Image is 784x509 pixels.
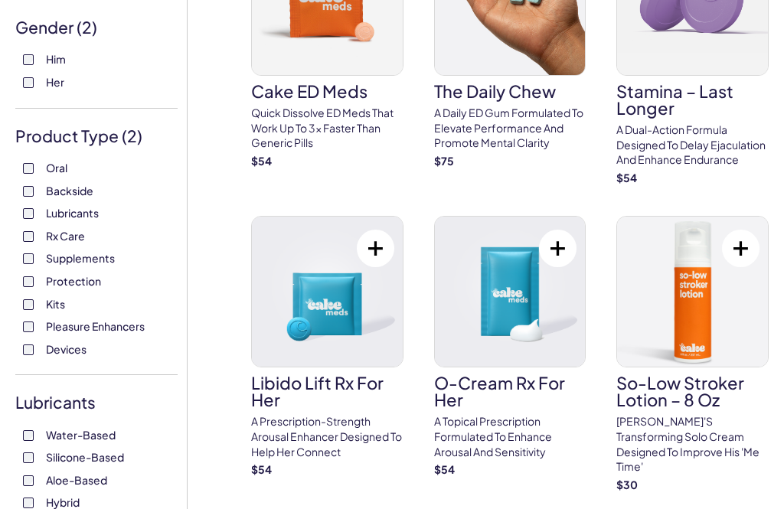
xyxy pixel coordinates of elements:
[252,217,403,367] img: Libido Lift Rx For Her
[46,447,124,467] span: Silicone-Based
[616,374,769,408] h3: So-Low Stroker Lotion – 8 oz
[46,470,107,490] span: Aloe-Based
[46,248,115,268] span: Supplements
[23,299,34,310] input: Kits
[616,171,637,184] strong: $ 54
[23,208,34,219] input: Lubricants
[616,216,769,492] a: So-Low Stroker Lotion – 8 ozSo-Low Stroker Lotion – 8 oz[PERSON_NAME]'s transforming solo cream d...
[23,452,34,463] input: Silicone-Based
[46,72,64,92] span: Her
[46,316,145,336] span: Pleasure Enhancers
[251,414,403,459] p: A prescription-strength arousal enhancer designed to help her connect
[616,122,769,168] p: A dual-action formula designed to delay ejaculation and enhance endurance
[23,344,34,355] input: Devices
[617,217,768,367] img: So-Low Stroker Lotion – 8 oz
[435,217,586,367] img: O-Cream Rx for Her
[434,216,586,477] a: O-Cream Rx for HerO-Cream Rx for HerA topical prescription formulated to enhance arousal and sens...
[434,462,455,476] strong: $ 54
[23,163,34,174] input: Oral
[23,231,34,242] input: Rx Care
[23,475,34,486] input: Aloe-Based
[46,158,67,178] span: Oral
[434,374,586,408] h3: O-Cream Rx for Her
[434,414,586,459] p: A topical prescription formulated to enhance arousal and sensitivity
[251,462,272,476] strong: $ 54
[251,106,403,151] p: Quick dissolve ED Meds that work up to 3x faster than generic pills
[251,374,403,408] h3: Libido Lift Rx For Her
[46,49,66,69] span: Him
[616,478,638,491] strong: $ 30
[46,271,101,291] span: Protection
[23,276,34,287] input: Protection
[46,425,116,445] span: Water-Based
[23,186,34,197] input: Backside
[616,83,769,116] h3: Stamina – Last Longer
[23,253,34,264] input: Supplements
[46,203,99,223] span: Lubricants
[23,77,34,88] input: Her
[46,181,93,201] span: Backside
[434,106,586,151] p: A Daily ED Gum Formulated To Elevate Performance And Promote Mental Clarity
[616,414,769,474] p: [PERSON_NAME]'s transforming solo cream designed to improve his 'me time'
[46,339,87,359] span: Devices
[23,498,34,508] input: Hybrid
[23,321,34,332] input: Pleasure Enhancers
[251,83,403,100] h3: Cake ED Meds
[434,154,454,168] strong: $ 75
[23,430,34,441] input: Water-Based
[251,216,403,477] a: Libido Lift Rx For HerLibido Lift Rx For HerA prescription-strength arousal enhancer designed to ...
[434,83,586,100] h3: The Daily Chew
[23,54,34,65] input: Him
[46,226,85,246] span: Rx Care
[251,154,272,168] strong: $ 54
[46,294,65,314] span: Kits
